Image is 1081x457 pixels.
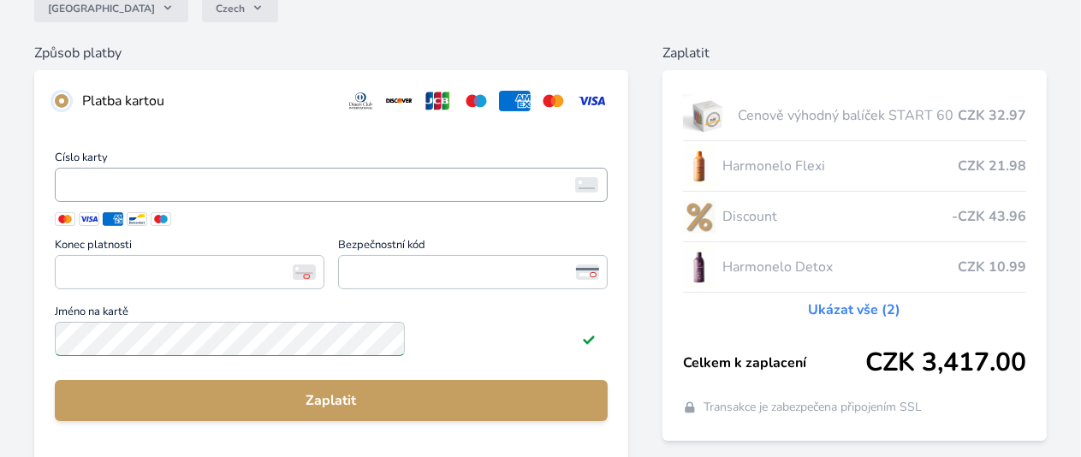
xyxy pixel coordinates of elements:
span: Zaplatit [68,390,594,411]
iframe: Iframe pro bezpečnostní kód [346,260,600,284]
img: Konec platnosti [293,264,316,280]
span: Harmonelo Detox [722,257,958,277]
span: Konec platnosti [55,240,324,255]
img: maestro.svg [460,91,492,111]
span: -CZK 43.96 [952,206,1026,227]
img: discount-lo.png [683,195,716,238]
span: Transakce je zabezpečena připojením SSL [704,399,922,416]
div: Platba kartou [82,91,331,111]
span: Harmonelo Flexi [722,156,958,176]
img: mc.svg [538,91,569,111]
img: diners.svg [345,91,377,111]
iframe: Iframe pro datum vypršení platnosti [62,260,317,284]
span: Cenově výhodný balíček START 60 [739,105,958,126]
span: Bezpečnostní kód [338,240,608,255]
img: Platné pole [582,332,596,346]
img: amex.svg [499,91,531,111]
button: Zaplatit [55,380,608,421]
a: Ukázat vše (2) [808,300,900,320]
span: CZK 32.97 [958,105,1026,126]
input: Jméno na kartěPlatné pole [55,322,405,356]
img: jcb.svg [422,91,454,111]
img: discover.svg [383,91,415,111]
span: Discount [722,206,952,227]
span: [GEOGRAPHIC_DATA] [48,2,155,15]
img: start.jpg [683,94,732,137]
img: card [575,177,598,193]
span: CZK 21.98 [958,156,1026,176]
span: CZK 10.99 [958,257,1026,277]
span: Číslo karty [55,152,608,168]
img: visa.svg [576,91,608,111]
span: Jméno na kartě [55,306,608,322]
span: CZK 3,417.00 [865,347,1026,378]
img: DETOX_se_stinem_x-lo.jpg [683,246,716,288]
img: CLEAN_FLEXI_se_stinem_x-hi_(1)-lo.jpg [683,145,716,187]
span: Czech [216,2,245,15]
span: Celkem k zaplacení [683,353,865,373]
h6: Zaplatit [662,43,1047,63]
iframe: Iframe pro číslo karty [62,173,600,197]
h6: Způsob platby [34,43,628,63]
